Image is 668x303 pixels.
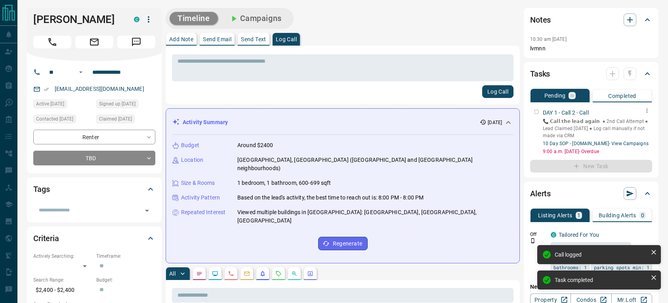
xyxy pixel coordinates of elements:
p: Activity Summary [183,118,228,127]
p: Budget [181,141,199,150]
p: 9:00 a.m. [DATE] - Overdue [543,148,652,155]
div: Alerts [530,184,652,203]
p: Listing Alerts [538,213,573,218]
svg: Push Notification Only [530,238,536,244]
p: DAY 1 - Call 2 - Call [543,109,589,117]
a: 10 Day SOP - [DOMAIN_NAME]- View Campaigns [543,141,649,146]
div: Sun Oct 12 2025 [33,115,92,126]
p: Actively Searching: [33,253,92,260]
svg: Notes [196,270,202,277]
div: Activity Summary[DATE] [172,115,513,130]
button: Timeline [170,12,218,25]
button: Log Call [482,85,513,98]
p: Viewed multiple buildings in [GEOGRAPHIC_DATA]: [GEOGRAPHIC_DATA], [GEOGRAPHIC_DATA], [GEOGRAPHIC... [237,208,513,225]
button: Open [141,205,153,216]
p: Pending [544,93,566,98]
p: Size & Rooms [181,179,215,187]
p: Log Call [276,36,297,42]
div: TBD [33,151,155,165]
p: Repeated Interest [181,208,225,217]
p: Search Range: [33,276,92,284]
div: condos.ca [551,232,556,238]
div: Task completed [555,277,647,283]
span: Email [75,36,113,48]
svg: Listing Alerts [260,270,266,277]
p: $2,400 - $2,400 [33,284,92,297]
div: Renter [33,130,155,144]
button: Regenerate [318,237,368,250]
h2: Tasks [530,67,550,80]
svg: Email Verified [44,86,49,92]
span: Active [DATE] [36,100,64,108]
p: Off [530,231,546,238]
svg: Requests [275,270,282,277]
p: 10:30 am [DATE] [530,36,567,42]
p: Completed [608,93,636,99]
button: Open [76,67,86,77]
p: Activity Pattern [181,194,220,202]
svg: Opportunities [291,270,298,277]
h2: Notes [530,13,551,26]
p: 0 [641,213,644,218]
span: Claimed [DATE] [99,115,132,123]
div: Sun Oct 12 2025 [96,115,155,126]
span: rent price range: 2160,2640 [553,243,628,251]
p: 📞 𝗖𝗮𝗹𝗹 𝘁𝗵𝗲 𝗹𝗲𝗮𝗱 𝗮𝗴𝗮𝗶𝗻. ● 2nd Call Attempt ● Lead Claimed [DATE] ‎● Log call manually if not made ... [543,118,652,139]
p: 1 bedroom, 1 bathroom, 600-699 sqft [237,179,331,187]
div: Sun Oct 12 2025 [96,100,155,111]
span: Call [33,36,71,48]
p: Based on the lead's activity, the best time to reach out is: 8:00 PM - 8:00 PM [237,194,424,202]
a: Tailored For You [559,232,599,238]
span: Signed up [DATE] [99,100,136,108]
p: 1 [577,213,580,218]
p: Add Note [169,36,193,42]
p: lvmnn [530,44,652,53]
span: Contacted [DATE] [36,115,73,123]
p: [DATE] [488,119,502,126]
p: Timeframe: [96,253,155,260]
p: Location [181,156,203,164]
span: Message [117,36,155,48]
h2: Criteria [33,232,59,245]
p: Building Alerts [599,213,636,218]
div: Call logged [555,251,647,258]
h1: [PERSON_NAME] [33,13,122,26]
div: Tags [33,180,155,199]
div: Tasks [530,64,652,83]
p: All [169,271,176,276]
p: New Alert: [530,283,652,291]
p: Send Email [203,36,231,42]
div: Sun Oct 12 2025 [33,100,92,111]
h2: Tags [33,183,50,196]
svg: Calls [228,270,234,277]
svg: Agent Actions [307,270,313,277]
div: Notes [530,10,652,29]
button: Campaigns [221,12,290,25]
p: Budget: [96,276,155,284]
div: condos.ca [134,17,139,22]
svg: Emails [244,270,250,277]
p: [GEOGRAPHIC_DATA], [GEOGRAPHIC_DATA] ([GEOGRAPHIC_DATA] and [GEOGRAPHIC_DATA] neighbourhoods) [237,156,513,173]
h2: Alerts [530,187,551,200]
svg: Lead Browsing Activity [212,270,218,277]
a: [EMAIL_ADDRESS][DOMAIN_NAME] [55,86,144,92]
p: Around $2400 [237,141,273,150]
div: Criteria [33,229,155,248]
p: Send Text [241,36,266,42]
